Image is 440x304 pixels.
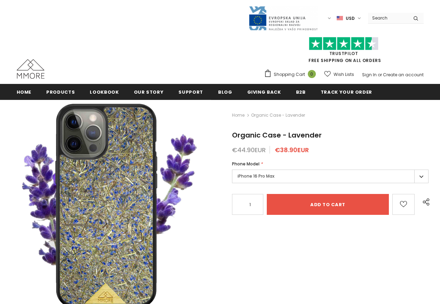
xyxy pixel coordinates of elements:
span: Shopping Cart [274,71,305,78]
img: Trust Pilot Stars [309,37,378,50]
a: Our Story [134,84,164,100]
span: B2B [296,89,306,95]
a: Lookbook [90,84,119,100]
a: Track your order [321,84,372,100]
span: Products [46,89,75,95]
img: USD [337,15,343,21]
img: Javni Razpis [248,6,318,31]
input: Add to cart [267,194,389,215]
a: support [178,84,203,100]
span: Lookbook [90,89,119,95]
a: Giving back [247,84,281,100]
span: FREE SHIPPING ON ALL ORDERS [264,40,424,63]
span: €38.90EUR [275,146,309,154]
a: Products [46,84,75,100]
span: Our Story [134,89,164,95]
span: Organic Case - Lavender [232,130,322,140]
a: Trustpilot [329,50,358,56]
a: Wish Lists [324,68,354,80]
span: Phone Model [232,161,259,167]
a: Create an account [383,72,424,78]
span: Home [17,89,32,95]
a: Shopping Cart 0 [264,69,319,80]
a: Home [232,111,245,119]
span: Giving back [247,89,281,95]
span: Blog [218,89,232,95]
label: iPhone 16 Pro Max [232,170,429,183]
span: Organic Case - Lavender [251,111,305,119]
input: Search Site [368,13,408,23]
span: 0 [308,70,316,78]
a: Home [17,84,32,100]
span: support [178,89,203,95]
span: €44.90EUR [232,146,266,154]
img: MMORE Cases [17,59,45,79]
a: Blog [218,84,232,100]
span: USD [346,15,355,22]
a: Sign In [362,72,377,78]
span: or [378,72,382,78]
span: Wish Lists [334,71,354,78]
span: Track your order [321,89,372,95]
a: Javni Razpis [248,15,318,21]
a: B2B [296,84,306,100]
